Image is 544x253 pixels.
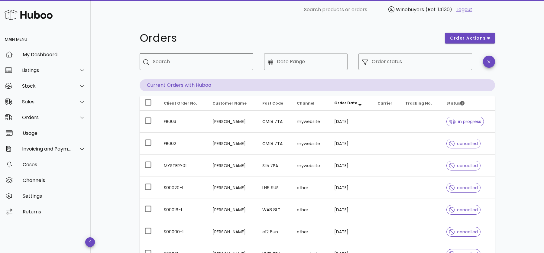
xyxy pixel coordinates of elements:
[257,133,292,155] td: CM18 7TA
[23,52,86,57] div: My Dashboard
[257,155,292,177] td: SL5 7PA
[159,111,208,133] td: FB003
[159,155,208,177] td: MYSTERY01
[446,101,465,106] span: Status
[22,146,71,152] div: Invoicing and Payments
[442,96,495,111] th: Status
[208,199,257,221] td: [PERSON_NAME]
[23,209,86,215] div: Returns
[449,186,478,190] span: cancelled
[23,130,86,136] div: Usage
[445,33,495,44] button: order actions
[329,96,373,111] th: Order Date: Sorted descending. Activate to remove sorting.
[329,111,373,133] td: [DATE]
[208,96,257,111] th: Customer Name
[208,177,257,199] td: [PERSON_NAME]
[208,221,257,243] td: [PERSON_NAME]
[257,96,292,111] th: Post Code
[449,208,478,212] span: cancelled
[23,162,86,167] div: Cases
[329,155,373,177] td: [DATE]
[373,96,400,111] th: Carrier
[23,177,86,183] div: Channels
[396,6,424,13] span: Winebuyers
[329,177,373,199] td: [DATE]
[22,99,71,105] div: Sales
[329,221,373,243] td: [DATE]
[449,141,478,146] span: cancelled
[159,221,208,243] td: S00000-1
[292,199,329,221] td: other
[262,101,283,106] span: Post Code
[449,164,478,168] span: cancelled
[4,8,53,21] img: Huboo Logo
[456,6,472,13] a: Logout
[292,96,329,111] th: Channel
[297,101,314,106] span: Channel
[140,79,495,91] p: Current Orders with Huboo
[292,177,329,199] td: other
[292,155,329,177] td: mywebsite
[164,101,197,106] span: Client Order No.
[212,101,247,106] span: Customer Name
[292,133,329,155] td: mywebsite
[159,199,208,221] td: S00016-1
[159,177,208,199] td: S00020-1
[257,177,292,199] td: LN6 9US
[292,221,329,243] td: other
[329,133,373,155] td: [DATE]
[22,83,71,89] div: Stock
[449,230,478,234] span: cancelled
[159,96,208,111] th: Client Order No.
[329,199,373,221] td: [DATE]
[208,133,257,155] td: [PERSON_NAME]
[334,100,357,105] span: Order Date
[405,101,432,106] span: Tracking No.
[377,101,392,106] span: Carrier
[400,96,442,111] th: Tracking No.
[208,155,257,177] td: [PERSON_NAME]
[426,6,452,13] span: (Ref: 14130)
[22,67,71,73] div: Listings
[140,33,438,44] h1: Orders
[23,193,86,199] div: Settings
[292,111,329,133] td: mywebsite
[257,221,292,243] td: e12 6un
[22,115,71,120] div: Orders
[449,119,481,124] span: in progress
[257,199,292,221] td: WA8 8LT
[257,111,292,133] td: CM18 7TA
[450,35,486,41] span: order actions
[159,133,208,155] td: FB002
[208,111,257,133] td: [PERSON_NAME]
